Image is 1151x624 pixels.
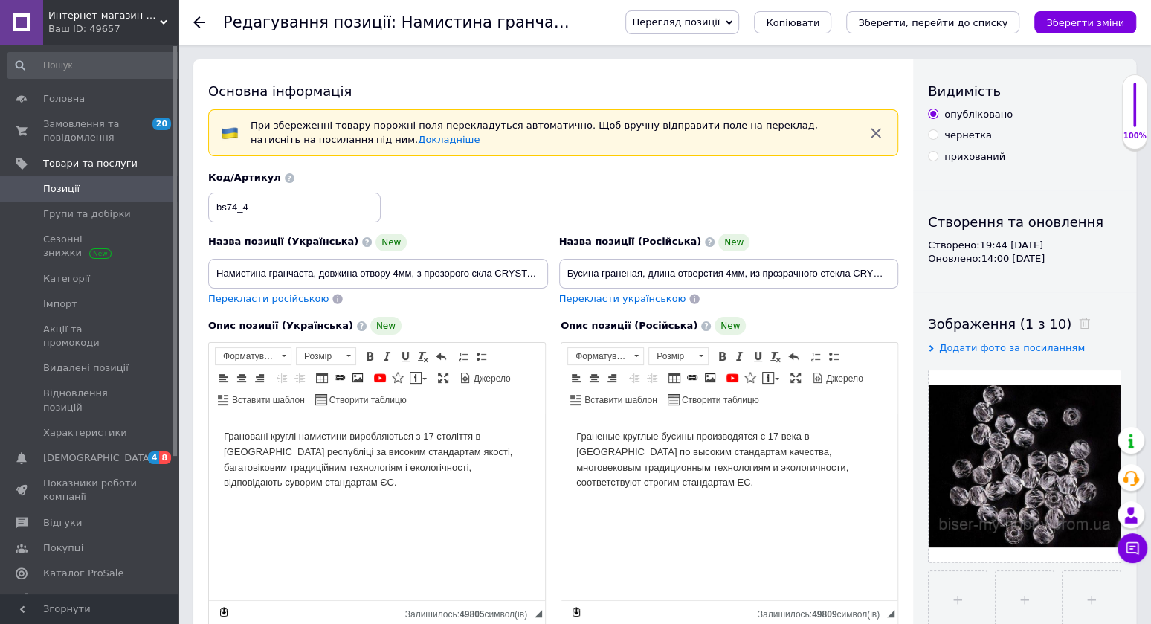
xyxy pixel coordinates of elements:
a: По центру [586,370,602,386]
span: Сезонні знижки [43,233,138,260]
div: Оновлено: 14:00 [DATE] [928,252,1121,266]
span: Перекласти українською [559,293,686,304]
div: Кiлькiсть символiв [405,605,535,620]
a: Розмір [648,347,709,365]
button: Чат з покупцем [1118,533,1147,563]
input: Наприклад, H&M жіноча сукня зелена 38 розмір вечірня максі з блискітками [208,259,548,289]
a: Підкреслений (Ctrl+U) [749,348,766,364]
span: New [715,317,746,335]
span: Аналітика [43,592,94,605]
a: Курсив (Ctrl+I) [732,348,748,364]
a: Джерело [810,370,865,386]
span: Интернет-магазин чешского бисера [48,9,160,22]
span: Акції та промокоди [43,323,138,350]
span: [DEMOGRAPHIC_DATA] [43,451,153,465]
a: Вставити/видалити нумерований список [807,348,824,364]
span: Розмір [649,348,694,364]
a: Видалити форматування [767,348,784,364]
span: Опис позиції (Російська) [561,320,697,331]
span: Назва позиції (Російська) [559,236,702,247]
span: Додати фото за посиланням [939,342,1085,353]
a: Жирний (Ctrl+B) [714,348,730,364]
div: чернетка [944,129,992,142]
a: Таблиця [666,370,683,386]
div: Видимість [928,82,1121,100]
div: Кiлькiсть символiв [758,605,887,620]
a: Збільшити відступ [644,370,660,386]
span: Потягніть для зміни розмірів [535,610,542,617]
i: Зберегти зміни [1046,17,1124,28]
img: :flag-ua: [221,124,239,142]
a: Вставити/видалити маркований список [825,348,842,364]
button: Зберегти, перейти до списку [846,11,1019,33]
span: Форматування [216,348,277,364]
a: Вставити/Редагувати посилання (Ctrl+L) [684,370,700,386]
span: Замовлення та повідомлення [43,118,138,144]
div: Зображення (1 з 10) [928,315,1121,333]
span: Групи та добірки [43,208,131,221]
a: Створити таблицю [313,391,409,408]
a: Повернути (Ctrl+Z) [785,348,802,364]
span: Показники роботи компанії [43,477,138,504]
i: Зберегти, перейти до списку [858,17,1007,28]
a: Вставити іконку [742,370,758,386]
a: Зменшити відступ [274,370,290,386]
span: 8 [159,451,171,464]
a: Додати відео з YouTube [724,370,741,386]
a: Додати відео з YouTube [372,370,388,386]
input: Наприклад, H&M жіноча сукня зелена 38 розмір вечірня максі з блискітками [559,259,899,289]
div: прихований [944,150,1005,164]
span: Категорії [43,272,90,286]
span: New [370,317,402,335]
span: Опис позиції (Українська) [208,320,353,331]
span: Покупці [43,541,83,555]
a: Форматування [215,347,291,365]
a: Зображення [702,370,718,386]
a: Вставити повідомлення [407,370,429,386]
span: Позиції [43,182,80,196]
div: Ваш ID: 49657 [48,22,178,36]
span: Характеристики [43,426,127,440]
span: Створити таблицю [327,394,407,407]
span: 4 [148,451,160,464]
a: Жирний (Ctrl+B) [361,348,378,364]
span: Копіювати [766,17,819,28]
a: Зображення [349,370,366,386]
a: Зробити резервну копію зараз [568,604,584,620]
div: 100% [1123,131,1147,141]
div: 100% Якість заповнення [1122,74,1147,149]
a: Джерело [457,370,513,386]
a: Вставити шаблон [216,391,307,408]
iframe: Редактор, 0933592C-9EAF-403A-8F7B-5490A37ED338 [561,414,897,600]
span: Імпорт [43,297,77,311]
span: Каталог ProSale [43,567,123,580]
span: Форматування [568,348,629,364]
span: Розмір [297,348,341,364]
a: Повернути (Ctrl+Z) [433,348,449,364]
button: Зберегти зміни [1034,11,1136,33]
a: Видалити форматування [415,348,431,364]
span: Відгуки [43,516,82,530]
span: При збереженні товару порожні поля перекладуться автоматично. Щоб вручну відправити поле на перек... [251,120,818,145]
span: 20 [152,118,171,130]
span: Потягніть для зміни розмірів [887,610,894,617]
a: Зменшити відступ [626,370,642,386]
span: Перегляд позиції [632,16,720,28]
span: 49809 [812,609,836,620]
span: Код/Артикул [208,172,281,183]
a: Підкреслений (Ctrl+U) [397,348,413,364]
a: Вставити/Редагувати посилання (Ctrl+L) [332,370,348,386]
span: Назва позиції (Українська) [208,236,358,247]
a: Вставити/видалити нумерований список [455,348,471,364]
a: По центру [233,370,250,386]
span: Головна [43,92,85,106]
span: Вставити шаблон [582,394,657,407]
a: Максимізувати [787,370,804,386]
span: Створити таблицю [680,394,759,407]
a: По правому краю [251,370,268,386]
div: опубліковано [944,108,1013,121]
a: Вставити шаблон [568,391,660,408]
a: Докладніше [418,134,480,145]
iframe: Редактор, 4A5C0629-FCD8-48C2-AC8F-16C79E66DD1B [209,414,545,600]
